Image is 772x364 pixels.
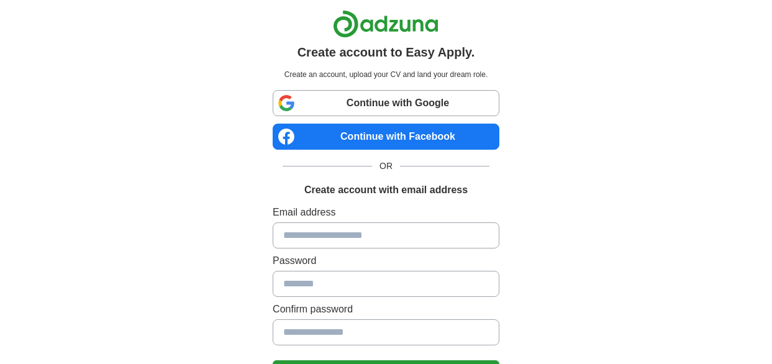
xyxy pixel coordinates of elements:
[372,160,400,173] span: OR
[297,43,475,61] h1: Create account to Easy Apply.
[273,124,499,150] a: Continue with Facebook
[273,253,499,268] label: Password
[273,302,499,317] label: Confirm password
[333,10,438,38] img: Adzuna logo
[275,69,497,80] p: Create an account, upload your CV and land your dream role.
[273,205,499,220] label: Email address
[304,183,468,198] h1: Create account with email address
[273,90,499,116] a: Continue with Google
